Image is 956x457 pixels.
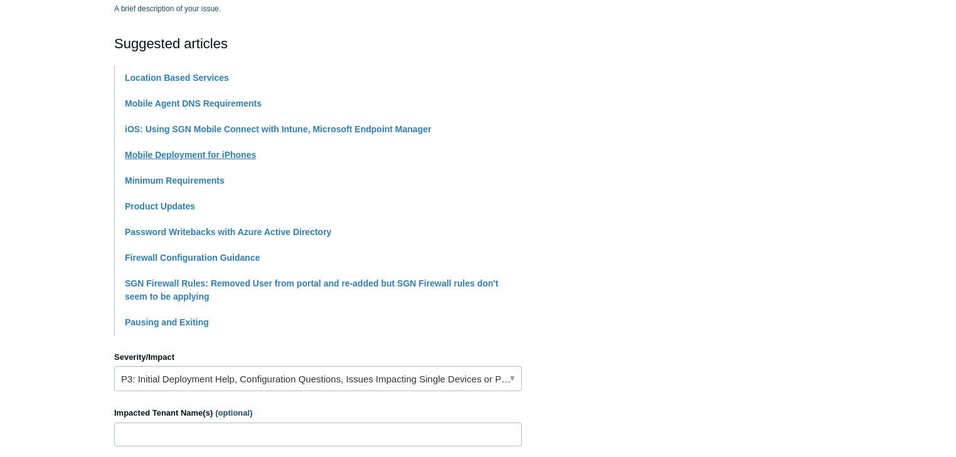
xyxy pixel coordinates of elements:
[114,366,522,391] a: P3: Initial Deployment Help, Configuration Questions, Issues Impacting Single Devices or Past Out...
[125,150,256,160] a: Mobile Deployment for iPhones
[125,176,225,186] a: Minimum Requirements
[125,124,431,134] a: iOS: Using SGN Mobile Connect with Intune, Microsoft Endpoint Manager
[125,278,498,302] a: SGN Firewall Rules: Removed User from portal and re-added but SGN Firewall rules don't seem to be...
[114,33,522,54] h2: Suggested articles
[125,317,209,327] a: Pausing and Exiting
[215,408,252,418] span: (optional)
[125,73,229,83] a: Location Based Services
[125,201,195,211] a: Product Updates
[125,227,331,237] a: Password Writebacks with Azure Active Directory
[114,407,522,419] label: Impacted Tenant Name(s)
[114,3,522,14] p: A brief description of your issue.
[125,253,260,263] a: Firewall Configuration Guidance
[125,98,262,108] a: Mobile Agent DNS Requirements
[114,351,522,364] label: Severity/Impact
